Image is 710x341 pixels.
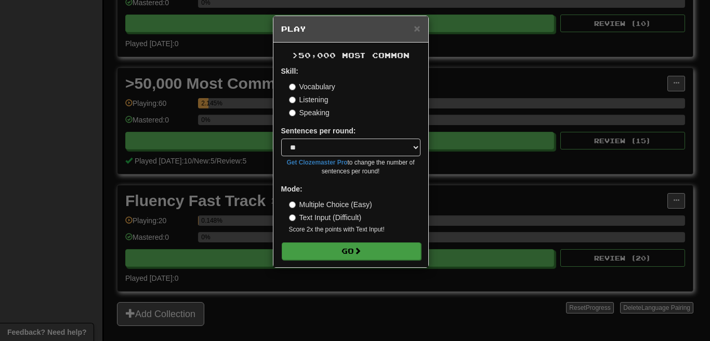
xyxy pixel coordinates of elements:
input: Multiple Choice (Easy) [289,201,296,208]
input: Speaking [289,110,296,116]
label: Sentences per round: [281,126,356,136]
button: Close [414,23,420,34]
strong: Skill: [281,67,298,75]
span: >50,000 Most Common [292,51,410,60]
a: Get Clozemaster Pro [287,159,348,166]
input: Listening [289,97,296,103]
small: Score 2x the points with Text Input ! [289,225,420,234]
label: Multiple Choice (Easy) [289,199,372,210]
label: Text Input (Difficult) [289,212,362,223]
small: to change the number of sentences per round! [281,158,420,176]
h5: Play [281,24,420,34]
label: Listening [289,94,328,105]
label: Speaking [289,107,330,118]
span: × [414,22,420,34]
label: Vocabulary [289,81,335,92]
strong: Mode: [281,185,303,193]
input: Vocabulary [289,84,296,90]
input: Text Input (Difficult) [289,214,296,221]
button: Go [282,242,421,260]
